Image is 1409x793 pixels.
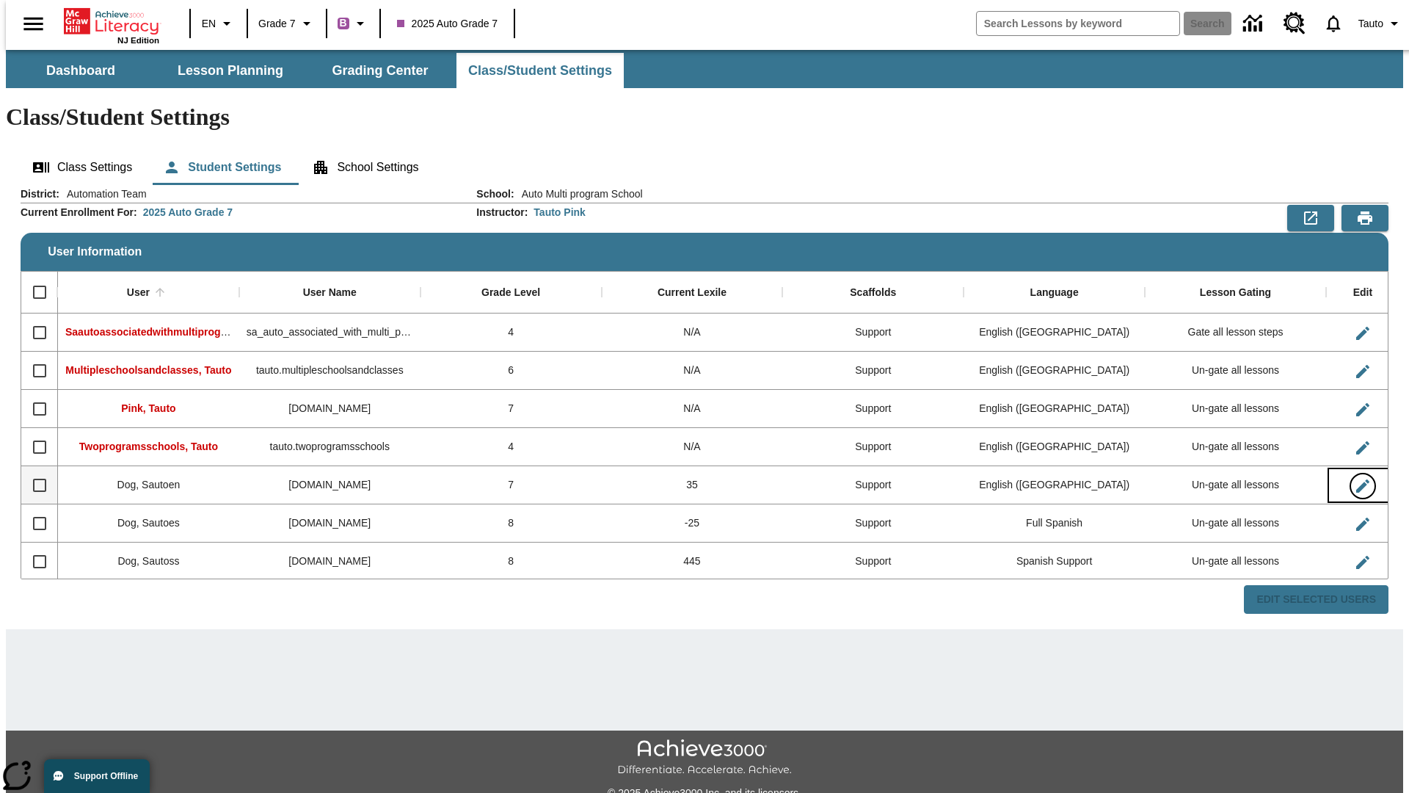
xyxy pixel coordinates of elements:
div: 6 [420,352,602,390]
div: 4 [420,314,602,352]
div: Support [782,352,964,390]
div: Spanish Support [964,543,1145,581]
h2: District : [21,188,59,200]
div: Un-gate all lessons [1145,466,1326,504]
button: Support Offline [44,759,150,793]
div: sa_auto_associated_with_multi_program_classes [239,314,420,352]
div: SubNavbar [6,53,625,88]
span: Pink, Tauto [121,402,175,414]
div: Scaffolds [850,286,896,300]
div: Support [782,504,964,543]
h1: Class/Student Settings [6,104,1403,131]
a: Notifications [1314,4,1352,43]
div: Class/Student Settings [21,150,1388,185]
button: Edit User [1348,433,1377,463]
div: Full Spanish [964,504,1145,543]
div: tauto.twoprogramsschools [239,428,420,466]
div: Support [782,428,964,466]
div: User Name [303,286,357,300]
div: User Information [21,187,1388,615]
span: Tauto [1358,16,1383,32]
button: Profile/Settings [1352,10,1409,37]
div: Home [64,5,159,45]
div: Support [782,466,964,504]
button: Edit User [1348,471,1377,501]
div: English (US) [964,428,1145,466]
div: N/A [602,352,783,390]
div: Support [782,543,964,581]
div: 7 [420,390,602,428]
span: B [340,14,347,32]
h2: Instructor : [476,206,528,219]
span: User Information [48,245,142,258]
button: Grading Center [307,53,454,88]
div: User [127,286,150,300]
button: Print Preview [1341,205,1388,231]
button: Edit User [1348,319,1377,348]
div: sautoen.dog [239,466,420,504]
div: tauto.pink [239,390,420,428]
img: Achieve3000 Differentiate Accelerate Achieve [617,739,792,777]
button: Student Settings [151,150,293,185]
div: Current Lexile [658,286,727,300]
div: sautoes.dog [239,504,420,543]
span: Grading Center [332,62,428,79]
div: Support [782,390,964,428]
button: Edit User [1348,357,1377,386]
button: Edit User [1348,395,1377,424]
span: Grade 7 [258,16,296,32]
a: Home [64,7,159,36]
button: Dashboard [7,53,154,88]
div: 8 [420,504,602,543]
button: Class/Student Settings [456,53,624,88]
div: Support [782,314,964,352]
a: Data Center [1234,4,1275,44]
div: English (US) [964,390,1145,428]
span: Dashboard [46,62,115,79]
div: 35 [602,466,783,504]
div: English (US) [964,314,1145,352]
div: 4 [420,428,602,466]
div: Un-gate all lessons [1145,390,1326,428]
span: Multipleschoolsandclasses, Tauto [65,364,231,376]
span: Saautoassociatedwithmultiprogr, Saautoassociatedwithmultiprogr [65,326,389,338]
span: Lesson Planning [178,62,283,79]
div: N/A [602,428,783,466]
div: 8 [420,543,602,581]
h2: Current Enrollment For : [21,206,137,219]
h2: School : [476,188,514,200]
div: Un-gate all lessons [1145,543,1326,581]
span: Dog, Sautoes [117,517,180,529]
button: Grade: Grade 7, Select a grade [252,10,321,37]
span: Twoprogramsschools, Tauto [79,441,218,452]
button: Open side menu [12,2,55,46]
button: Edit User [1348,510,1377,539]
div: Grade Level [481,286,540,300]
span: Dog, Sautoss [117,555,179,567]
div: 2025 Auto Grade 7 [143,205,233,220]
span: Auto Multi program School [514,187,643,201]
div: Un-gate all lessons [1145,428,1326,466]
div: N/A [602,314,783,352]
span: Class/Student Settings [468,62,612,79]
div: Tauto Pink [534,205,586,220]
span: Dog, Sautoen [117,479,181,490]
div: Language [1030,286,1079,300]
div: English (US) [964,352,1145,390]
div: SubNavbar [6,50,1403,88]
div: English (US) [964,466,1145,504]
div: Un-gate all lessons [1145,504,1326,543]
div: Lesson Gating [1200,286,1271,300]
div: 7 [420,466,602,504]
div: Un-gate all lessons [1145,352,1326,390]
input: search field [977,12,1179,35]
button: Edit User [1348,548,1377,577]
a: Resource Center, Will open in new tab [1275,4,1314,43]
button: School Settings [300,150,430,185]
div: Edit [1353,286,1372,300]
span: 2025 Auto Grade 7 [397,16,498,32]
div: sautoss.dog [239,543,420,581]
button: Boost Class color is purple. Change class color [332,10,375,37]
span: Automation Team [59,187,147,201]
div: 445 [602,543,783,581]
